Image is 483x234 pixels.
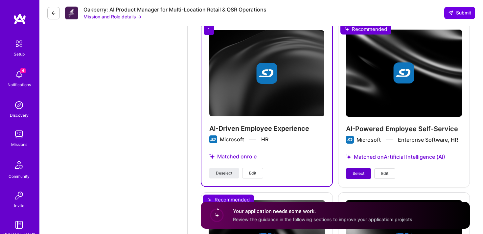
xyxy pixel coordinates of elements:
[8,81,31,88] div: Notifications
[10,112,29,119] div: Discovery
[220,136,268,143] div: Microsoft HR
[233,208,414,215] h4: Your application needs some work.
[353,171,364,176] span: Select
[448,10,453,15] i: icon SendLight
[209,30,324,116] img: cover
[12,37,26,51] img: setup
[83,6,266,13] div: Oakberry: AI Product Manager for Multi-Location Retail & QSR Operations
[209,135,217,143] img: Company logo
[256,63,277,84] img: Company logo
[374,168,395,179] button: Edit
[209,145,324,168] div: Matched on role
[12,218,26,231] img: guide book
[12,99,26,112] img: discovery
[11,141,27,148] div: Missions
[209,154,215,159] i: icon StarsPurple
[12,68,26,81] img: bell
[20,68,26,73] span: 4
[83,13,142,20] button: Mission and Role details →
[242,168,263,178] button: Edit
[216,170,232,176] span: Deselect
[346,168,371,179] button: Select
[249,139,256,140] img: divider
[51,11,56,16] i: icon LeftArrowDark
[12,128,26,141] img: teamwork
[249,170,256,176] span: Edit
[448,10,471,16] span: Submit
[11,157,27,173] img: Community
[14,202,24,209] div: Invite
[12,189,26,202] img: Invite
[65,7,78,19] img: Company Logo
[444,7,475,19] button: Submit
[14,51,25,58] div: Setup
[9,173,30,180] div: Community
[209,168,239,178] button: Deselect
[233,217,414,222] span: Review the guidance in the following sections to improve your application: projects.
[13,13,26,25] img: logo
[381,171,388,176] span: Edit
[209,124,324,133] h4: AI-Driven Employee Experience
